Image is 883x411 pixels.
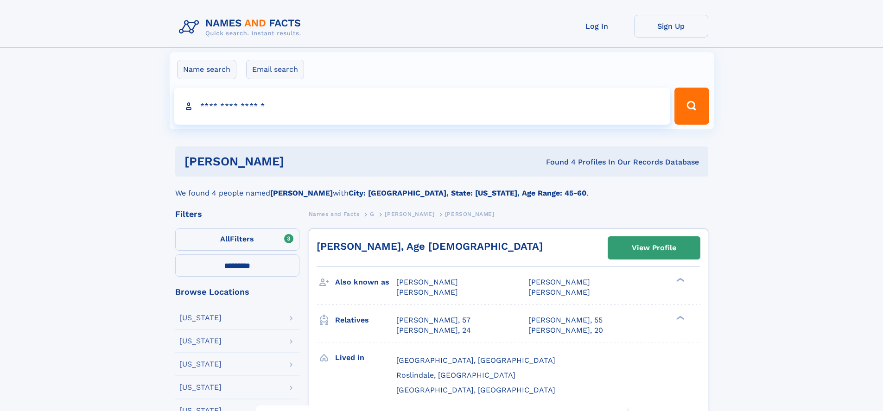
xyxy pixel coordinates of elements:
[175,15,309,40] img: Logo Names and Facts
[175,288,299,296] div: Browse Locations
[174,88,671,125] input: search input
[528,288,590,297] span: [PERSON_NAME]
[396,278,458,286] span: [PERSON_NAME]
[175,228,299,251] label: Filters
[385,211,434,217] span: [PERSON_NAME]
[179,360,222,368] div: [US_STATE]
[445,211,495,217] span: [PERSON_NAME]
[674,315,685,321] div: ❯
[335,312,396,328] h3: Relatives
[528,278,590,286] span: [PERSON_NAME]
[175,210,299,218] div: Filters
[396,315,470,325] a: [PERSON_NAME], 57
[634,15,708,38] a: Sign Up
[177,60,236,79] label: Name search
[528,315,603,325] a: [PERSON_NAME], 55
[317,240,543,252] a: [PERSON_NAME], Age [DEMOGRAPHIC_DATA]
[608,237,700,259] a: View Profile
[335,350,396,366] h3: Lived in
[220,234,230,243] span: All
[528,325,603,335] a: [PERSON_NAME], 20
[385,208,434,220] a: [PERSON_NAME]
[179,384,222,391] div: [US_STATE]
[396,356,555,365] span: [GEOGRAPHIC_DATA], [GEOGRAPHIC_DATA]
[270,189,333,197] b: [PERSON_NAME]
[632,237,676,259] div: View Profile
[184,156,415,167] h1: [PERSON_NAME]
[396,386,555,394] span: [GEOGRAPHIC_DATA], [GEOGRAPHIC_DATA]
[335,274,396,290] h3: Also known as
[175,177,708,199] div: We found 4 people named with .
[396,325,471,335] a: [PERSON_NAME], 24
[674,277,685,283] div: ❯
[415,157,699,167] div: Found 4 Profiles In Our Records Database
[349,189,586,197] b: City: [GEOGRAPHIC_DATA], State: [US_STATE], Age Range: 45-60
[396,371,515,379] span: Roslindale, [GEOGRAPHIC_DATA]
[309,208,360,220] a: Names and Facts
[370,208,375,220] a: G
[396,288,458,297] span: [PERSON_NAME]
[560,15,634,38] a: Log In
[179,314,222,322] div: [US_STATE]
[246,60,304,79] label: Email search
[370,211,375,217] span: G
[674,88,709,125] button: Search Button
[179,337,222,345] div: [US_STATE]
